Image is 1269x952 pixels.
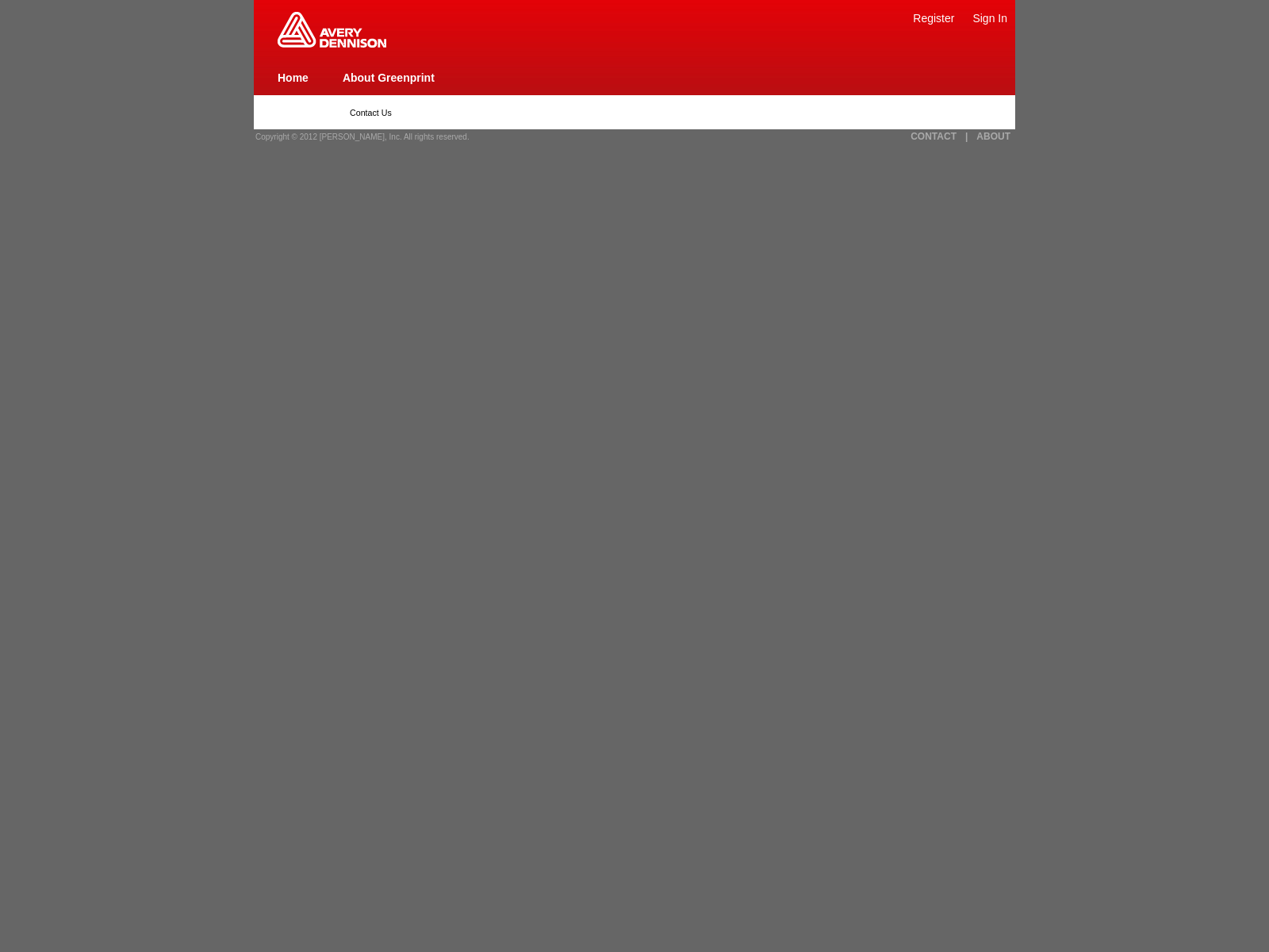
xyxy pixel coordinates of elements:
a: Register [913,12,954,25]
a: CONTACT [911,131,957,142]
a: Sign In [972,12,1007,25]
a: Greenprint [278,40,386,49]
a: About Greenprint [343,71,435,84]
p: Contact Us [350,108,919,117]
a: ABOUT [976,131,1010,142]
a: | [965,131,968,142]
img: Home [278,12,386,48]
a: Home [278,71,309,84]
span: Copyright © 2012 [PERSON_NAME], Inc. All rights reserved. [255,132,470,141]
